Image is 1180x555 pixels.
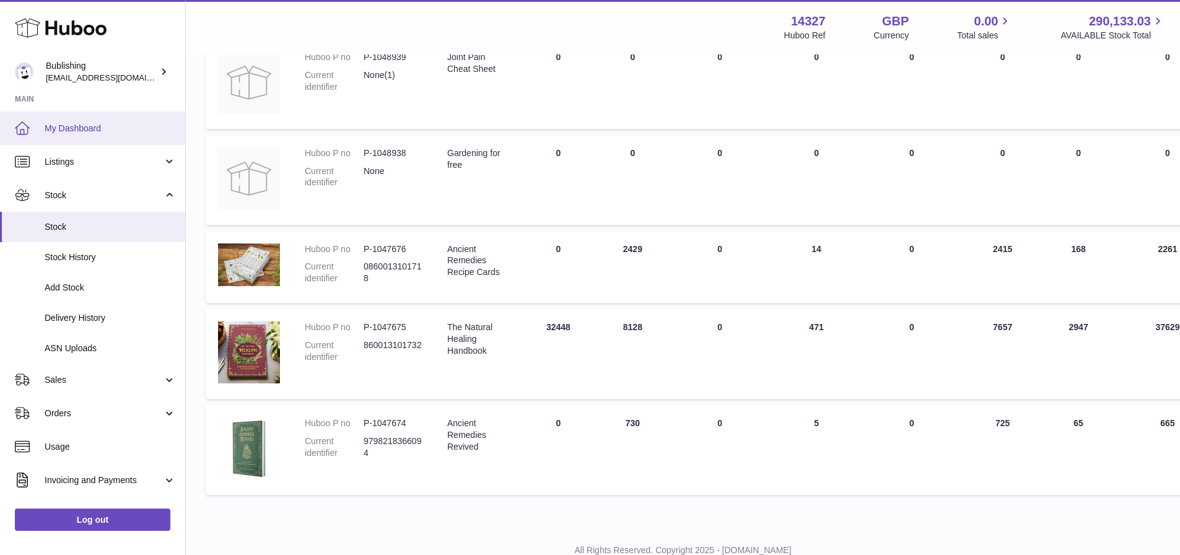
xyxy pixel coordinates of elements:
dd: 0860013101718 [364,261,422,284]
span: 0 [909,322,914,332]
img: product image [218,417,280,479]
dd: None(1) [364,69,422,93]
div: Currency [874,30,909,42]
dd: None [364,165,422,189]
dd: P-1047674 [364,417,422,429]
img: product image [218,51,280,113]
dt: Current identifier [305,339,364,363]
dt: Current identifier [305,261,364,284]
td: 0 [1045,135,1112,225]
dd: P-1047676 [364,243,422,255]
span: [EMAIL_ADDRESS][DOMAIN_NAME] [46,72,182,82]
td: 2947 [1045,309,1112,399]
td: 0 [595,135,670,225]
td: 0 [670,135,770,225]
span: Stock [45,221,176,233]
span: 0 [909,52,914,62]
td: 168 [1045,231,1112,304]
span: Delivery History [45,312,176,324]
span: AVAILABLE Stock Total [1060,30,1165,42]
td: 0 [961,39,1045,129]
span: Invoicing and Payments [45,474,163,486]
a: 290,133.03 AVAILABLE Stock Total [1060,13,1165,42]
span: Stock [45,190,163,201]
td: 0 [961,135,1045,225]
a: Log out [15,509,170,531]
dt: Huboo P no [305,51,364,63]
td: 5 [770,405,863,495]
span: My Dashboard [45,123,176,134]
img: product image [218,321,280,383]
span: ASN Uploads [45,343,176,354]
dt: Huboo P no [305,417,364,429]
div: Huboo Ref [784,30,826,42]
div: Ancient Remedies Recipe Cards [447,243,509,279]
div: Bublishing [46,60,157,84]
td: 730 [595,405,670,495]
td: 0 [521,135,595,225]
dt: Huboo P no [305,243,364,255]
td: 0 [670,231,770,304]
img: product image [218,243,280,287]
dd: 860013101732 [364,339,422,363]
dt: Huboo P no [305,321,364,333]
td: 65 [1045,405,1112,495]
td: 0 [521,39,595,129]
dt: Current identifier [305,165,364,189]
dd: P-1048938 [364,147,422,159]
dd: P-1047675 [364,321,422,333]
span: Stock History [45,251,176,263]
span: 0 [909,418,914,428]
dt: Current identifier [305,435,364,459]
img: internalAdmin-14327@internal.huboo.com [15,63,33,81]
td: 0 [670,39,770,129]
td: 0 [770,39,863,129]
td: 0 [595,39,670,129]
strong: 14327 [791,13,826,30]
div: The Natural Healing Handbook [447,321,509,357]
span: 0 [909,244,914,254]
td: 0 [670,405,770,495]
span: 290,133.03 [1089,13,1151,30]
strong: GBP [882,13,909,30]
td: 8128 [595,309,670,399]
td: 0 [1045,39,1112,129]
dd: P-1048939 [364,51,422,63]
td: 471 [770,309,863,399]
td: 0 [521,405,595,495]
div: Joint Pain Cheat Sheet [447,51,509,75]
dt: Huboo P no [305,147,364,159]
span: Orders [45,408,163,419]
td: 725 [961,405,1045,495]
td: 2415 [961,231,1045,304]
td: 2429 [595,231,670,304]
td: 7657 [961,309,1045,399]
span: Total sales [957,30,1012,42]
td: 0 [770,135,863,225]
span: Sales [45,374,163,386]
dd: 9798218366094 [364,435,422,459]
td: 0 [521,231,595,304]
div: Gardening for free [447,147,509,171]
div: Ancient Remedies Revived [447,417,509,453]
span: Usage [45,441,176,453]
span: Listings [45,156,163,168]
dt: Current identifier [305,69,364,93]
span: 0 [909,148,914,158]
span: 0.00 [974,13,999,30]
span: Add Stock [45,282,176,294]
a: 0.00 Total sales [957,13,1012,42]
td: 0 [670,309,770,399]
td: 32448 [521,309,595,399]
img: product image [218,147,280,209]
td: 14 [770,231,863,304]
